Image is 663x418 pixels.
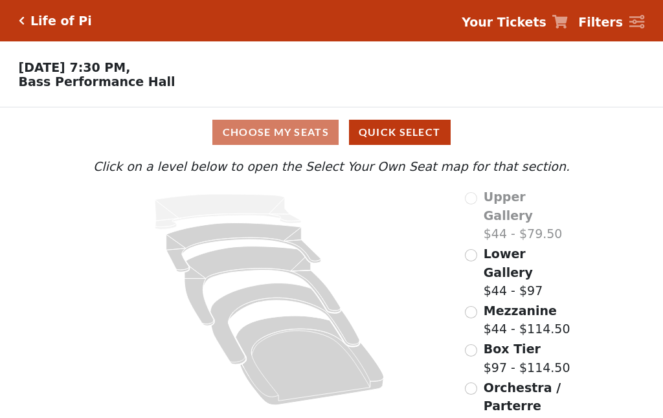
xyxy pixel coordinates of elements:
p: Click on a level below to open the Select Your Own Seat map for that section. [92,157,571,176]
label: $44 - $97 [484,245,571,300]
a: Your Tickets [462,13,568,32]
a: Filters [578,13,644,32]
label: $44 - $114.50 [484,302,570,338]
span: Lower Gallery [484,247,533,280]
span: Upper Gallery [484,190,533,223]
h5: Life of Pi [30,14,92,28]
strong: Your Tickets [462,15,546,29]
button: Quick Select [349,120,451,145]
path: Lower Gallery - Seats Available: 170 [166,223,321,272]
path: Orchestra / Parterre Circle - Seats Available: 24 [236,316,384,405]
label: $97 - $114.50 [484,340,570,377]
a: Click here to go back to filters [19,16,25,25]
strong: Filters [578,15,623,29]
span: Box Tier [484,342,541,356]
path: Upper Gallery - Seats Available: 0 [155,194,301,229]
span: Mezzanine [484,303,557,318]
label: $44 - $79.50 [484,188,571,243]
